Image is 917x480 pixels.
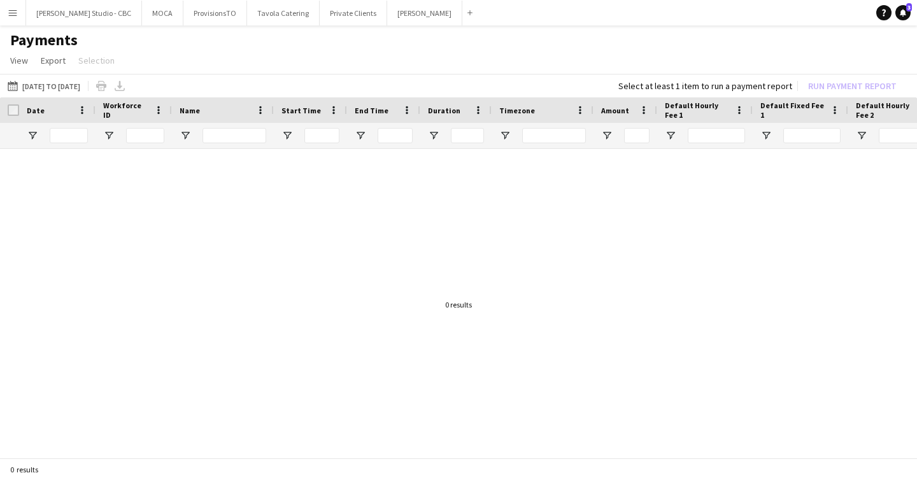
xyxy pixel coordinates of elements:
[183,1,247,25] button: ProvisionsTO
[320,1,387,25] button: Private Clients
[387,1,462,25] button: [PERSON_NAME]
[445,300,472,309] div: 0 results
[26,1,142,25] button: [PERSON_NAME] Studio - CBC
[895,5,911,20] a: 3
[247,1,320,25] button: Tavola Catering
[142,1,183,25] button: MOCA
[906,3,912,11] span: 3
